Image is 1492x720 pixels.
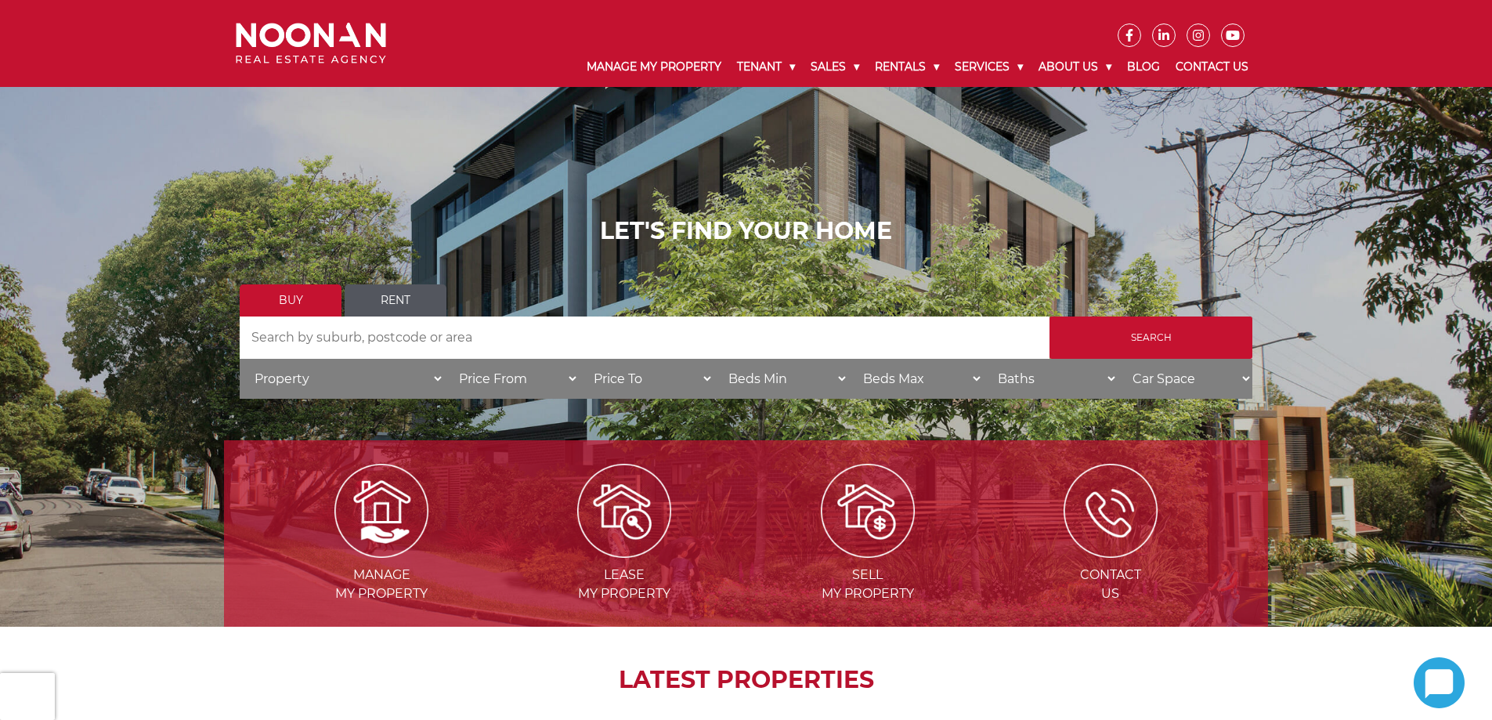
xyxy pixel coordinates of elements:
a: Managemy Property [262,502,501,601]
a: Sellmy Property [748,502,988,601]
a: Services [947,47,1031,87]
a: Tenant [729,47,803,87]
a: Sales [803,47,867,87]
img: Noonan Real Estate Agency [236,23,386,64]
img: Lease my property [577,464,671,558]
span: Contact Us [991,566,1230,603]
span: Sell my Property [748,566,988,603]
span: Manage my Property [262,566,501,603]
h1: LET'S FIND YOUR HOME [240,217,1252,245]
a: About Us [1031,47,1119,87]
img: Sell my property [821,464,915,558]
a: Buy [240,284,341,317]
img: ICONS [1064,464,1158,558]
input: Search by suburb, postcode or area [240,317,1049,359]
input: Search [1049,317,1252,359]
a: Contact Us [1168,47,1256,87]
a: Blog [1119,47,1168,87]
a: ContactUs [991,502,1230,601]
a: Leasemy Property [504,502,744,601]
span: Lease my Property [504,566,744,603]
img: Manage my Property [334,464,428,558]
a: Rent [345,284,446,317]
a: Rentals [867,47,947,87]
h2: LATEST PROPERTIES [263,666,1229,694]
a: Manage My Property [579,47,729,87]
